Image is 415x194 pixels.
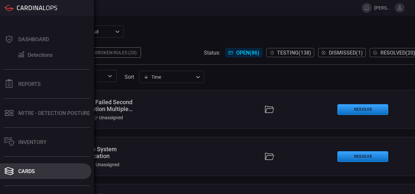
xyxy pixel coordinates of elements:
div: Cards [18,168,35,174]
div: Dashboard [18,36,49,42]
label: sort [125,74,134,80]
button: Open [105,72,115,81]
div: Broken Rules (20) [91,47,141,58]
button: Dismissed(1) [318,48,366,57]
button: Open(86) [225,48,262,57]
button: Testing(138) [266,48,314,57]
div: Unassigned [93,115,123,120]
span: Open ( 86 ) [236,50,259,56]
span: Dismissed ( 1 ) [329,50,363,56]
div: Inventory [18,139,47,145]
span: Status: [204,50,220,56]
div: Reports [18,81,41,87]
span: Testing ( 138 ) [277,50,311,56]
div: Unassigned [89,162,119,167]
div: MITRE - Detection Posture [18,110,90,116]
div: Detections [28,52,53,58]
button: Resolve [337,104,388,115]
span: [PERSON_NAME][EMAIL_ADDRESS][PERSON_NAME][DOMAIN_NAME] [374,5,392,10]
div: Time [144,74,194,80]
button: Resolve [337,151,388,162]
